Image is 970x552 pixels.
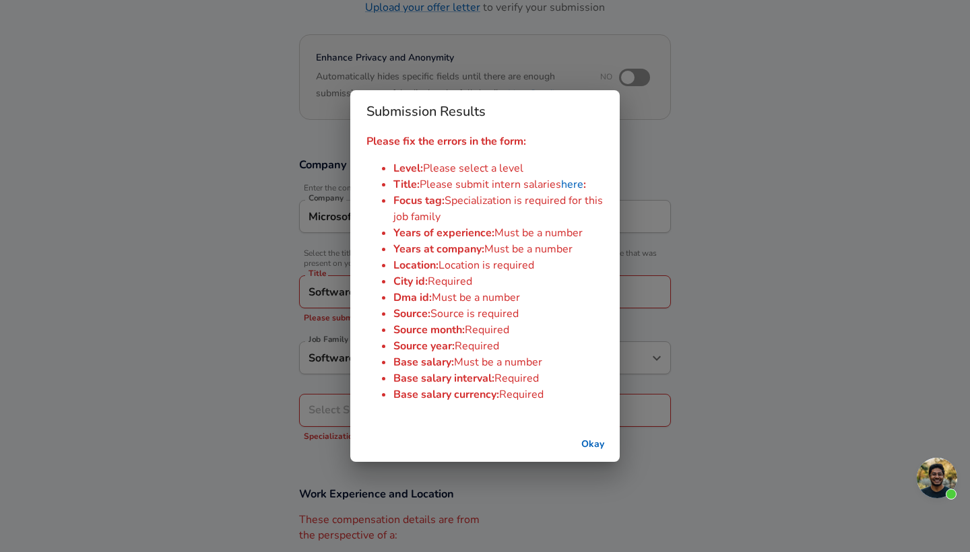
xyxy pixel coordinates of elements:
span: Must be a number [432,290,520,305]
span: Location : [393,258,439,273]
span: Years of experience : [393,226,494,240]
span: Base salary currency : [393,387,499,402]
span: Source : [393,306,430,321]
span: City id : [393,274,428,289]
span: Required [428,274,472,289]
span: Source year : [393,339,455,353]
span: Level : [393,161,423,176]
span: Please submit intern salaries [420,177,561,192]
h2: Submission Results [350,90,620,133]
span: Source month : [393,322,465,337]
span: Required [465,322,509,337]
a: here [561,177,583,192]
span: Base salary : [393,355,454,370]
div: Open chat [917,458,957,498]
span: Must be a number [494,226,583,240]
span: Must be a number [454,355,542,370]
span: Required [494,371,539,386]
span: Title : [393,177,420,192]
span: : [583,177,586,192]
span: Please select a level [423,161,523,176]
span: Years at company : [393,242,484,256]
span: Must be a number [484,242,573,256]
span: Required [455,339,499,353]
span: Focus tag : [393,193,445,208]
span: Location is required [439,258,534,273]
span: Specialization is required for this job family [393,193,603,224]
span: Source is required [430,306,519,321]
span: Base salary interval : [393,371,494,386]
span: Required [499,387,544,402]
button: successful-submission-button [571,432,614,457]
span: Dma id : [393,290,432,305]
strong: Please fix the errors in the form: [366,134,526,149]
